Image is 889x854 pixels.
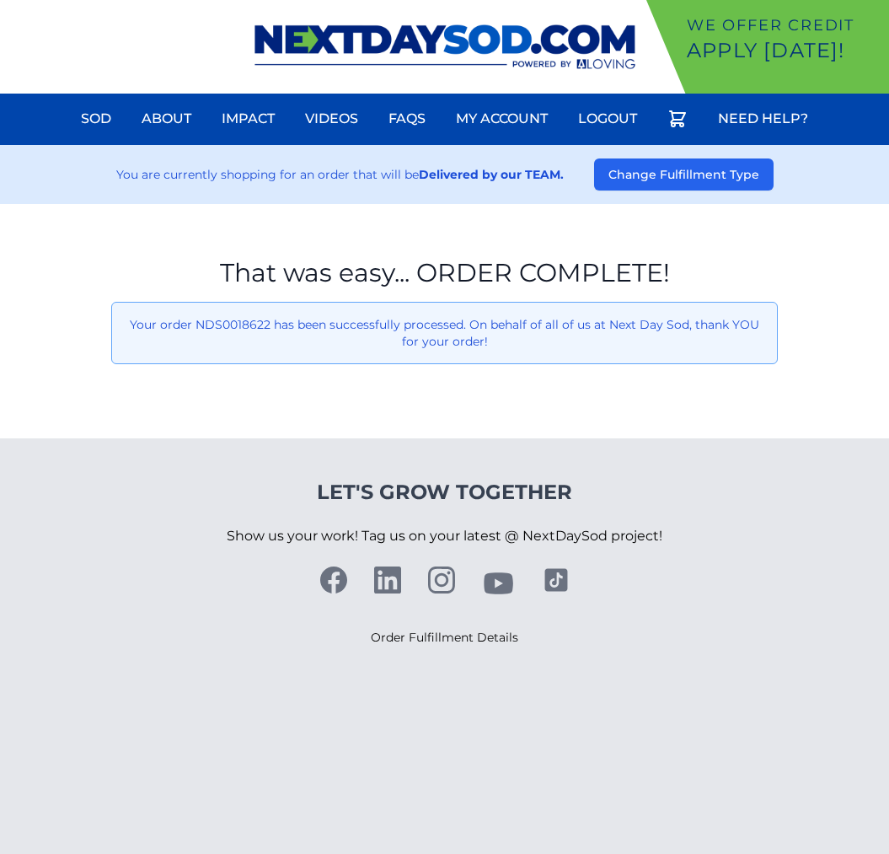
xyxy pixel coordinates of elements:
[419,167,564,182] strong: Delivered by our TEAM.
[71,99,121,139] a: Sod
[371,630,518,645] a: Order Fulfillment Details
[687,13,882,37] p: We offer Credit
[212,99,285,139] a: Impact
[227,479,662,506] h4: Let's Grow Together
[131,99,201,139] a: About
[594,158,774,191] button: Change Fulfillment Type
[568,99,647,139] a: Logout
[111,258,778,288] h1: That was easy... ORDER COMPLETE!
[708,99,818,139] a: Need Help?
[295,99,368,139] a: Videos
[227,506,662,567] p: Show us your work! Tag us on your latest @ NextDaySod project!
[378,99,436,139] a: FAQs
[687,37,882,64] p: Apply [DATE]!
[446,99,558,139] a: My Account
[126,316,763,350] p: Your order NDS0018622 has been successfully processed. On behalf of all of us at Next Day Sod, th...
